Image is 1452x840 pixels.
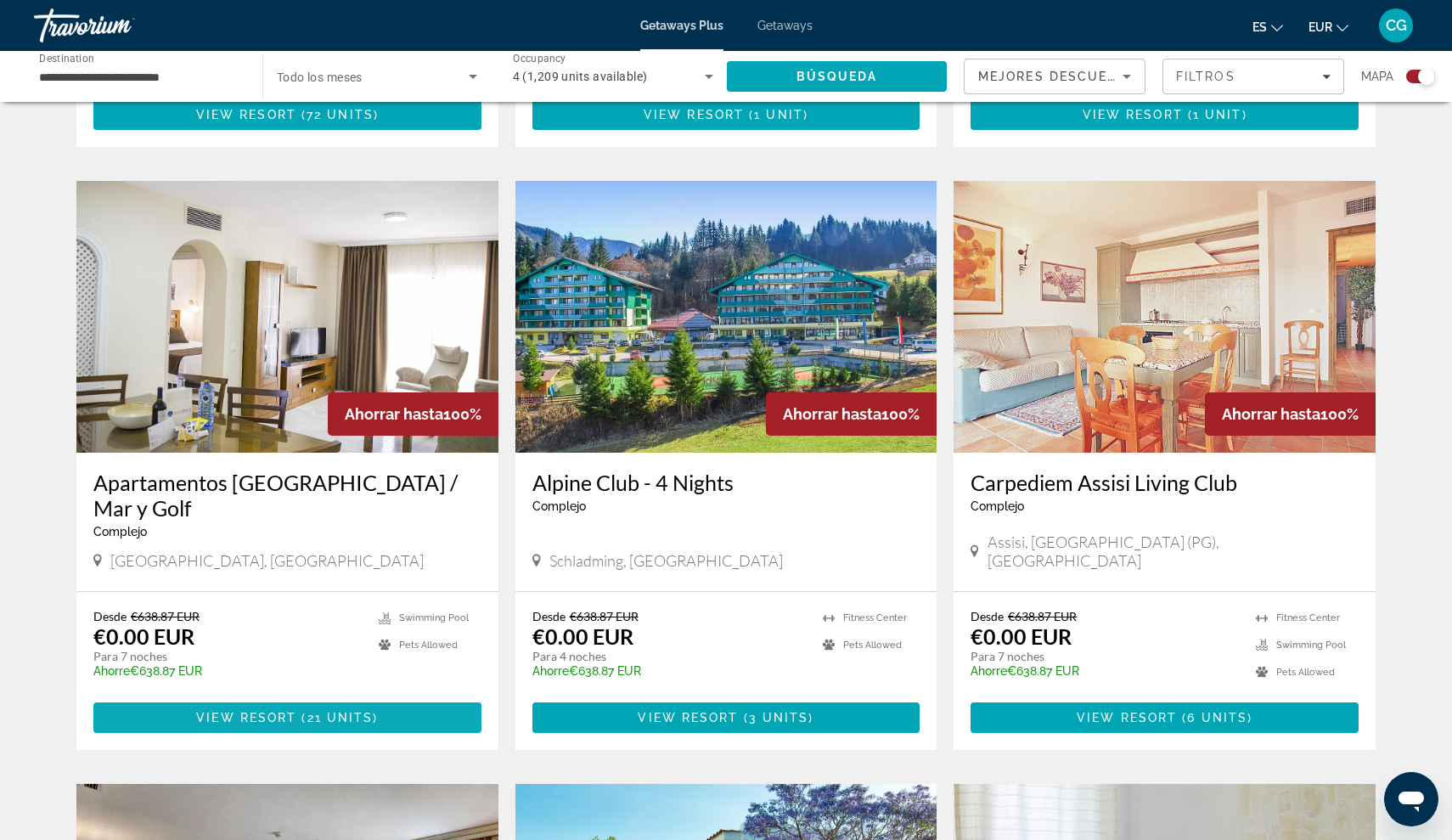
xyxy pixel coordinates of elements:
span: View Resort [644,108,744,121]
span: es [1252,20,1267,34]
p: €0.00 EUR [971,623,1072,649]
p: Para 4 noches [532,649,807,664]
span: Assisi, [GEOGRAPHIC_DATA] (PG), [GEOGRAPHIC_DATA] [988,533,1359,570]
a: Getaways Plus [640,19,723,32]
span: Ahorre [971,664,1007,678]
span: 6 units [1187,711,1247,724]
img: Carpediem Assisi Living Club [954,181,1376,453]
span: €638.87 EUR [1008,609,1077,623]
span: Complejo [93,525,147,538]
span: 1 unit [754,108,803,121]
button: View Resort(1 unit) [971,99,1359,130]
span: CG [1386,17,1407,34]
button: View Resort(6 units) [971,702,1359,733]
span: ( ) [296,108,379,121]
span: View Resort [196,711,296,724]
span: ( ) [296,711,378,724]
span: View Resort [1083,108,1183,121]
button: View Resort(3 units) [532,702,920,733]
span: View Resort [1077,711,1177,724]
iframe: Botón para iniciar la ventana de mensajería [1384,772,1438,826]
a: Getaways [757,19,813,32]
span: Ahorre [93,664,130,678]
button: User Menu [1374,8,1418,43]
a: Alpine Club - 4 Nights [532,470,920,495]
span: Desde [971,609,1004,623]
span: 1 unit [1193,108,1242,121]
img: Alpine Club - 4 Nights [515,181,937,453]
span: €638.87 EUR [131,609,200,623]
p: Para 7 noches [93,649,362,664]
span: Schladming, [GEOGRAPHIC_DATA] [549,551,783,570]
button: Filters [1162,59,1344,94]
span: Ahorre [532,664,569,678]
span: Búsqueda [796,70,878,83]
img: Apartamentos Fenix Beach / Mar y Golf [76,181,498,453]
p: €638.87 EUR [532,664,807,678]
a: Apartamentos [GEOGRAPHIC_DATA] / Mar y Golf [93,470,481,521]
span: Filtros [1176,70,1235,83]
span: EUR [1308,20,1332,34]
span: Ahorrar hasta [345,405,443,423]
span: Fitness Center [843,612,907,623]
span: 3 units [749,711,809,724]
a: Travorium [34,3,204,48]
p: €638.87 EUR [93,664,362,678]
span: Fitness Center [1276,612,1340,623]
div: 100% [328,392,498,436]
button: Search [727,61,947,92]
span: Ahorrar hasta [1222,405,1320,423]
span: Mapa [1361,65,1393,88]
div: 100% [1205,392,1376,436]
a: Carpediem Assisi Living Club [971,470,1359,495]
span: Complejo [532,499,586,513]
button: View Resort(72 units) [93,99,481,130]
div: 100% [766,392,937,436]
p: €0.00 EUR [532,623,633,649]
button: View Resort(21 units) [93,702,481,733]
span: ( ) [1177,711,1252,724]
span: 21 units [307,711,374,724]
span: View Resort [196,108,296,121]
button: Change currency [1308,14,1348,39]
button: View Resort(1 unit) [532,99,920,130]
span: Ahorrar hasta [783,405,881,423]
span: View Resort [638,711,738,724]
input: Select destination [39,67,240,87]
mat-select: Sort by [978,66,1131,87]
span: Desde [532,609,566,623]
button: Change language [1252,14,1283,39]
span: [GEOGRAPHIC_DATA], [GEOGRAPHIC_DATA] [110,551,424,570]
span: Pets Allowed [1276,667,1335,678]
span: Destination [39,52,94,64]
span: Occupancy [513,53,566,65]
p: €0.00 EUR [93,623,194,649]
span: 72 units [307,108,374,121]
span: Mejores descuentos [978,70,1148,83]
span: €638.87 EUR [570,609,639,623]
p: €638.87 EUR [971,664,1239,678]
span: Complejo [971,499,1024,513]
span: Desde [93,609,127,623]
span: 4 (1,209 units available) [513,70,648,83]
span: Swimming Pool [1276,640,1346,651]
span: Swimming Pool [399,612,469,623]
p: Para 7 noches [971,649,1239,664]
span: ( ) [1183,108,1247,121]
span: Pets Allowed [843,640,902,651]
span: Todo los meses [277,70,363,84]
